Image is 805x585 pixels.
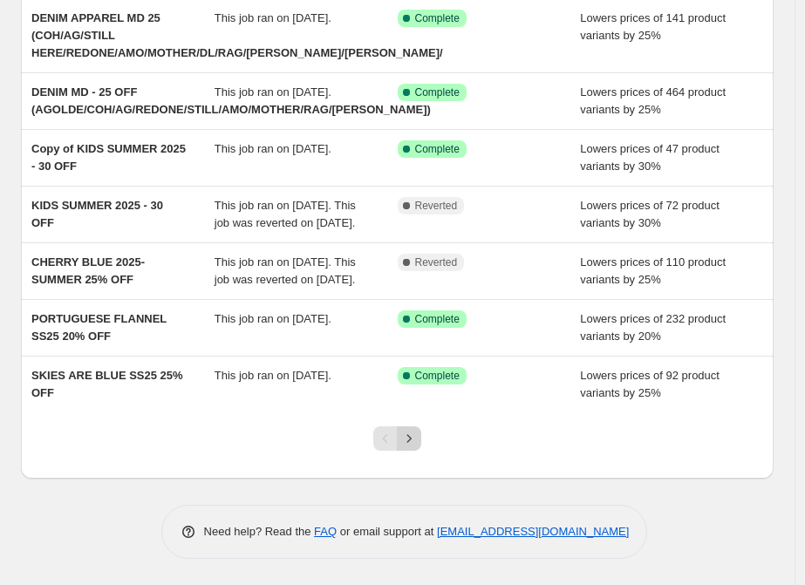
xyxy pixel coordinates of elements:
[415,11,460,25] span: Complete
[437,525,629,538] a: [EMAIL_ADDRESS][DOMAIN_NAME]
[580,199,720,229] span: Lowers prices of 72 product variants by 30%
[215,312,331,325] span: This job ran on [DATE].
[580,85,726,116] span: Lowers prices of 464 product variants by 25%
[397,426,421,451] button: Next
[31,142,186,173] span: Copy of KIDS SUMMER 2025 - 30 OFF
[31,255,145,286] span: CHERRY BLUE 2025-SUMMER 25% OFF
[415,85,460,99] span: Complete
[31,199,163,229] span: KIDS SUMMER 2025 - 30 OFF
[31,369,183,399] span: SKIES ARE BLUE SS25 25% OFF
[415,199,458,213] span: Reverted
[415,369,460,383] span: Complete
[373,426,421,451] nav: Pagination
[215,255,356,286] span: This job ran on [DATE]. This job was reverted on [DATE].
[580,11,726,42] span: Lowers prices of 141 product variants by 25%
[31,312,167,343] span: PORTUGUESE FLANNEL SS25 20% OFF
[215,199,356,229] span: This job ran on [DATE]. This job was reverted on [DATE].
[580,369,720,399] span: Lowers prices of 92 product variants by 25%
[580,312,726,343] span: Lowers prices of 232 product variants by 20%
[415,255,458,269] span: Reverted
[31,85,431,116] span: DENIM MD - 25 OFF (AGOLDE/COH/AG/REDONE/STILL/AMO/MOTHER/RAG/[PERSON_NAME])
[215,142,331,155] span: This job ran on [DATE].
[415,312,460,326] span: Complete
[215,369,331,382] span: This job ran on [DATE].
[415,142,460,156] span: Complete
[204,525,315,538] span: Need help? Read the
[580,255,726,286] span: Lowers prices of 110 product variants by 25%
[215,11,331,24] span: This job ran on [DATE].
[31,11,443,59] span: DENIM APPAREL MD 25 (COH/AG/STILL HERE/REDONE/AMO/MOTHER/DL/RAG/[PERSON_NAME]/[PERSON_NAME]/
[215,85,331,99] span: This job ran on [DATE].
[314,525,337,538] a: FAQ
[337,525,437,538] span: or email support at
[580,142,720,173] span: Lowers prices of 47 product variants by 30%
